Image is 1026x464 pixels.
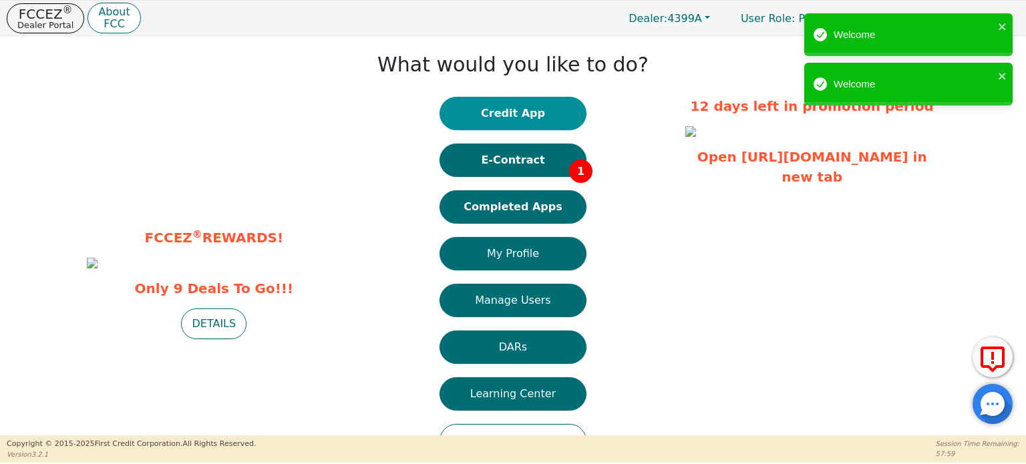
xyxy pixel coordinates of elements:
button: Dealer:4399A [615,8,724,29]
span: 4399A [629,12,702,25]
sup: ® [63,4,73,16]
button: Learning Center [440,377,586,411]
span: 1 [569,160,592,183]
span: All Rights Reserved. [182,439,256,448]
div: Welcome [834,27,994,43]
button: Completed Apps [440,190,586,224]
img: e31eee91-b41c-4604-9b15-8005747196cb [685,126,696,137]
button: E-Contract1 [440,144,586,177]
span: User Role : [741,12,795,25]
a: Open [URL][DOMAIN_NAME] in new tab [697,149,927,185]
p: Dealer Portal [17,21,73,29]
button: close [998,68,1007,83]
button: DARs [440,330,586,364]
p: Copyright © 2015- 2025 First Credit Corporation. [7,439,256,450]
button: Manage Users [440,284,586,317]
p: 12 days left in promotion period [685,96,939,116]
p: FCC [98,19,130,29]
button: My Profile [440,237,586,270]
p: FCCEZ [17,7,73,21]
button: close [998,19,1007,34]
p: FCCEZ REWARDS! [87,228,341,248]
p: About [98,7,130,17]
button: DETAILS [181,308,246,339]
sup: ® [192,228,202,240]
button: 4399A:[PERSON_NAME] [856,8,1019,29]
button: FCCEZ®Dealer Portal [7,3,84,33]
button: Referrals $$$ [440,424,586,457]
p: Primary [727,5,853,31]
p: 57:59 [936,449,1019,459]
p: Version 3.2.1 [7,449,256,459]
h1: What would you like to do? [377,53,649,77]
img: e8b3746b-db81-4a43-a72d-df1c3ba21e13 [87,258,98,268]
button: Credit App [440,97,586,130]
p: Session Time Remaining: [936,439,1019,449]
button: AboutFCC [88,3,140,34]
a: User Role: Primary [727,5,853,31]
span: Dealer: [629,12,667,25]
div: Welcome [834,77,994,92]
span: Only 9 Deals To Go!!! [87,278,341,298]
button: Report Error to FCC [973,337,1013,377]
